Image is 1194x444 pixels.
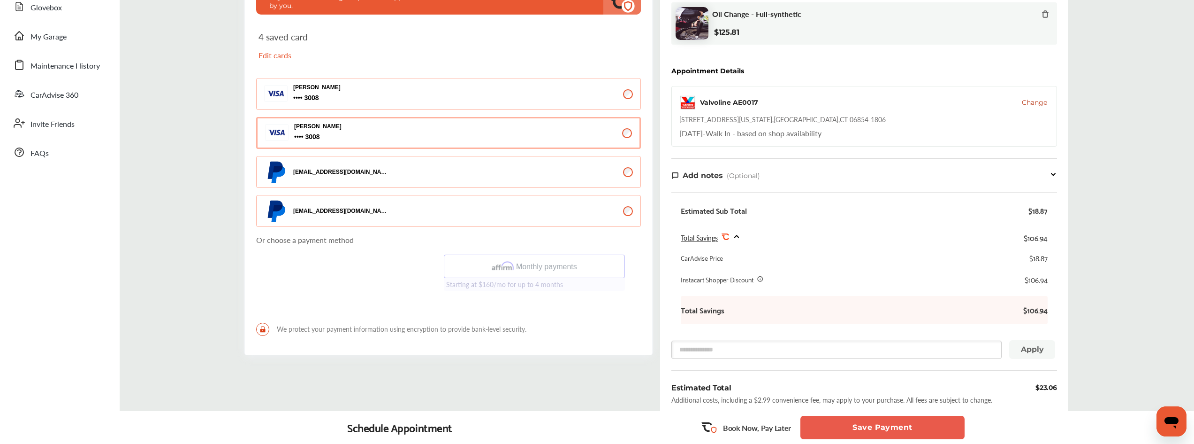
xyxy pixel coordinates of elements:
p: Or choose a payment method [256,234,641,245]
div: Additional costs, including a $2.99 convenience fee, may apply to your purchase. All fees are sub... [671,395,992,405]
iframe: PayPal [256,255,437,309]
span: Oil Change - Full-synthetic [712,9,801,18]
span: (Optional) [727,171,760,180]
b: $125.81 [714,28,739,37]
div: $23.06 [1035,382,1057,393]
p: [EMAIL_ADDRESS][DOMAIN_NAME] [293,169,387,175]
div: $18.87 [1028,206,1048,215]
a: CarAdvise 360 [8,82,110,106]
b: Total Savings [681,305,724,315]
img: logo-valvoline.png [679,94,696,111]
button: Save Payment [800,416,965,439]
a: My Garage [8,23,110,48]
span: Invite Friends [30,118,75,131]
div: Instacart Shopper Discount [681,275,753,284]
p: Book Now, Pay Later [723,422,791,433]
button: Apply [1009,340,1055,359]
a: FAQs [8,140,110,164]
div: $18.87 [1029,253,1048,263]
span: 3008 [293,93,387,102]
button: [PERSON_NAME] 3008 3008 [256,78,641,110]
div: $106.94 [1025,275,1048,284]
span: Add notes [683,171,723,180]
p: [EMAIL_ADDRESS][DOMAIN_NAME] [293,208,387,214]
button: Change [1022,98,1047,107]
span: Total Savings [681,233,718,242]
img: LockIcon.bb451512.svg [256,323,269,336]
span: Glovebox [30,2,62,14]
span: Maintenance History [30,60,100,72]
a: Maintenance History [8,53,110,77]
div: Estimated Total [671,382,731,393]
div: Estimated Sub Total [681,206,747,215]
div: CarAdvise Price [681,253,723,263]
span: CarAdvise 360 [30,89,78,101]
span: - [703,128,706,139]
button: [EMAIL_ADDRESS][DOMAIN_NAME] [256,195,641,227]
p: [PERSON_NAME] [294,123,388,130]
div: Walk In - based on shop availability [679,128,821,139]
span: My Garage [30,31,67,43]
p: 3008 [293,93,303,102]
div: Valvoline AE0017 [700,98,758,107]
div: $106.94 [1024,231,1048,244]
img: note-icon.db9493fa.svg [671,171,679,179]
div: Schedule Appointment [347,421,452,434]
button: [EMAIL_ADDRESS][DOMAIN_NAME] [256,156,641,188]
iframe: Button to launch messaging window [1156,406,1186,436]
div: 4 saved card [259,31,441,68]
div: [STREET_ADDRESS][US_STATE] , [GEOGRAPHIC_DATA] , CT 06854-1806 [679,115,886,124]
div: Appointment Details [671,67,744,75]
b: $106.94 [1019,305,1048,315]
button: [PERSON_NAME] 3008 3008 [256,117,641,149]
img: oil-change-thumb.jpg [676,7,708,40]
p: 3008 [294,132,304,141]
p: Edit cards [259,50,441,61]
span: [DATE] [679,128,703,139]
span: FAQs [30,148,49,160]
span: We protect your payment information using encryption to provide bank-level security. [256,323,641,336]
p: [PERSON_NAME] [293,84,387,91]
span: 3008 [294,132,388,141]
a: Invite Friends [8,111,110,135]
